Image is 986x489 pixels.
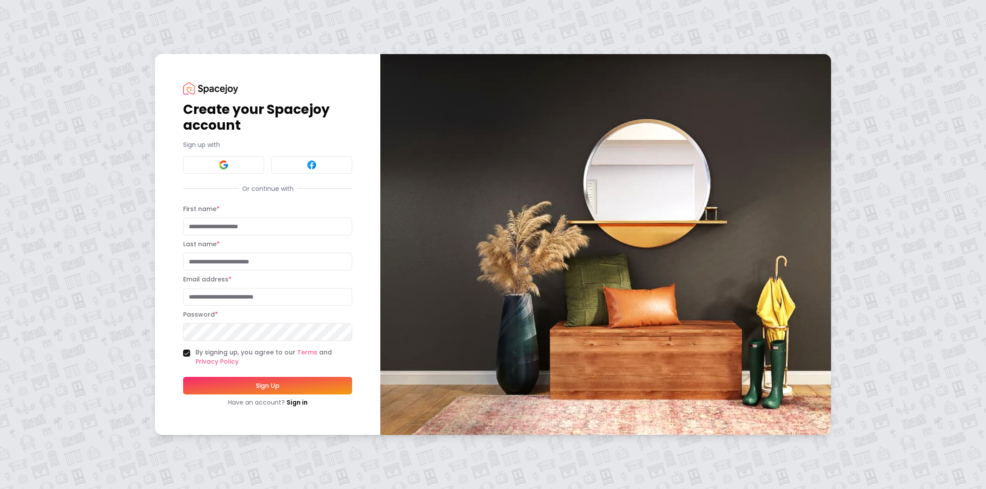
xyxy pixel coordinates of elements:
img: Facebook signin [306,160,317,170]
div: Have an account? [183,398,352,407]
img: banner [380,54,831,434]
a: Privacy Policy [195,357,239,366]
span: Or continue with [239,184,297,193]
a: Sign in [287,398,308,407]
img: Google signin [218,160,229,170]
label: By signing up, you agree to our and [195,348,352,366]
h1: Create your Spacejoy account [183,102,352,133]
img: Spacejoy Logo [183,82,238,94]
label: Email address [183,275,232,284]
label: Password [183,310,218,319]
label: Last name [183,240,220,248]
p: Sign up with [183,140,352,149]
a: Terms [297,348,317,357]
label: First name [183,204,220,213]
button: Sign Up [183,377,352,394]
